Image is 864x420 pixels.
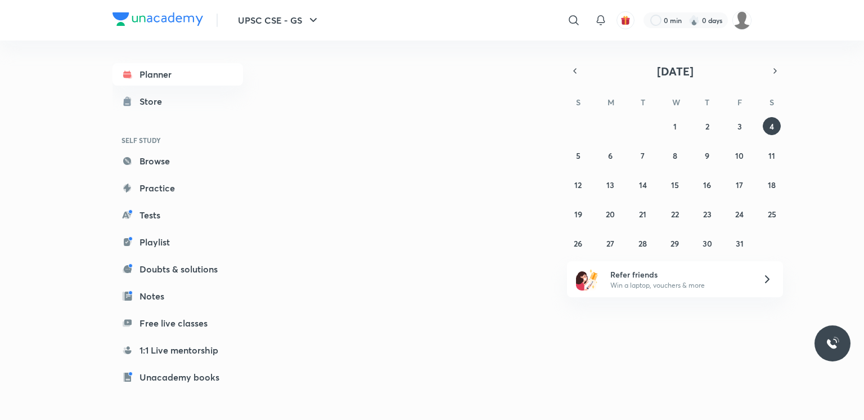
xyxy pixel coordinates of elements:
[574,238,582,249] abbr: October 26, 2025
[705,97,709,108] abbr: Thursday
[620,15,631,25] img: avatar
[639,209,646,220] abbr: October 21, 2025
[576,268,598,291] img: referral
[703,238,712,249] abbr: October 30, 2025
[601,146,619,164] button: October 6, 2025
[666,146,684,164] button: October 8, 2025
[768,209,776,220] abbr: October 25, 2025
[731,234,749,252] button: October 31, 2025
[698,117,716,135] button: October 2, 2025
[768,150,775,161] abbr: October 11, 2025
[763,205,781,223] button: October 25, 2025
[703,180,711,190] abbr: October 16, 2025
[606,180,614,190] abbr: October 13, 2025
[112,258,243,280] a: Doubts & solutions
[112,366,243,388] a: Unacademy books
[601,176,619,194] button: October 13, 2025
[769,121,774,132] abbr: October 4, 2025
[705,121,709,132] abbr: October 2, 2025
[735,150,744,161] abbr: October 10, 2025
[763,176,781,194] button: October 18, 2025
[698,234,716,252] button: October 30, 2025
[601,234,619,252] button: October 27, 2025
[673,121,677,132] abbr: October 1, 2025
[731,176,749,194] button: October 17, 2025
[112,150,243,172] a: Browse
[574,180,582,190] abbr: October 12, 2025
[703,209,712,220] abbr: October 23, 2025
[826,337,839,350] img: ttu
[569,234,587,252] button: October 26, 2025
[673,150,677,161] abbr: October 8, 2025
[601,205,619,223] button: October 20, 2025
[705,150,709,161] abbr: October 9, 2025
[112,63,243,86] a: Planner
[735,209,744,220] abbr: October 24, 2025
[672,97,680,108] abbr: Wednesday
[112,204,243,226] a: Tests
[666,176,684,194] button: October 15, 2025
[666,117,684,135] button: October 1, 2025
[731,205,749,223] button: October 24, 2025
[769,97,774,108] abbr: Saturday
[574,209,582,220] abbr: October 19, 2025
[768,180,776,190] abbr: October 18, 2025
[576,97,580,108] abbr: Sunday
[569,205,587,223] button: October 19, 2025
[736,180,743,190] abbr: October 17, 2025
[671,209,679,220] abbr: October 22, 2025
[608,150,613,161] abbr: October 6, 2025
[112,231,243,253] a: Playlist
[112,131,243,150] h6: SELF STUDY
[610,269,749,280] h6: Refer friends
[112,285,243,307] a: Notes
[634,234,652,252] button: October 28, 2025
[112,12,203,29] a: Company Logo
[634,146,652,164] button: October 7, 2025
[569,176,587,194] button: October 12, 2025
[737,121,742,132] abbr: October 3, 2025
[576,150,580,161] abbr: October 5, 2025
[670,238,679,249] abbr: October 29, 2025
[657,64,694,79] span: [DATE]
[732,11,751,30] img: Harshal Vilhekar
[638,238,647,249] abbr: October 28, 2025
[634,205,652,223] button: October 21, 2025
[731,146,749,164] button: October 10, 2025
[634,176,652,194] button: October 14, 2025
[231,9,327,32] button: UPSC CSE - GS
[666,205,684,223] button: October 22, 2025
[607,97,614,108] abbr: Monday
[112,90,243,113] a: Store
[698,176,716,194] button: October 16, 2025
[698,205,716,223] button: October 23, 2025
[666,234,684,252] button: October 29, 2025
[112,12,203,26] img: Company Logo
[688,15,700,26] img: streak
[641,97,645,108] abbr: Tuesday
[139,95,169,108] div: Store
[583,63,767,79] button: [DATE]
[112,177,243,199] a: Practice
[671,180,679,190] abbr: October 15, 2025
[610,280,749,291] p: Win a laptop, vouchers & more
[763,146,781,164] button: October 11, 2025
[736,238,744,249] abbr: October 31, 2025
[616,11,634,29] button: avatar
[641,150,645,161] abbr: October 7, 2025
[112,339,243,361] a: 1:1 Live mentorship
[731,117,749,135] button: October 3, 2025
[606,209,615,220] abbr: October 20, 2025
[112,312,243,334] a: Free live classes
[763,117,781,135] button: October 4, 2025
[698,146,716,164] button: October 9, 2025
[606,238,614,249] abbr: October 27, 2025
[639,180,647,190] abbr: October 14, 2025
[737,97,742,108] abbr: Friday
[569,146,587,164] button: October 5, 2025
